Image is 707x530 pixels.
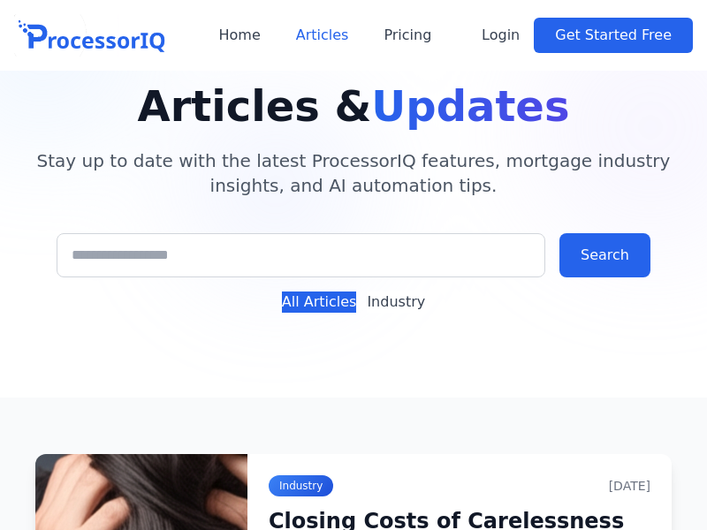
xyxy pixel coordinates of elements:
a: Articles [296,25,349,46]
a: Login [482,25,520,46]
a: Get Started Free [534,18,693,53]
span: [DATE] [609,477,650,495]
a: Industry [367,291,425,313]
span: Updates [371,81,569,131]
a: All Articles [282,291,357,313]
h1: Articles & [35,85,672,127]
a: Pricing [384,25,431,46]
p: Stay up to date with the latest ProcessorIQ features, mortgage industry insights, and AI automati... [35,148,672,198]
img: ProcessorIQ Logo [14,14,169,57]
button: Search [559,233,650,277]
a: Home [218,25,260,46]
span: Industry [269,475,333,496]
